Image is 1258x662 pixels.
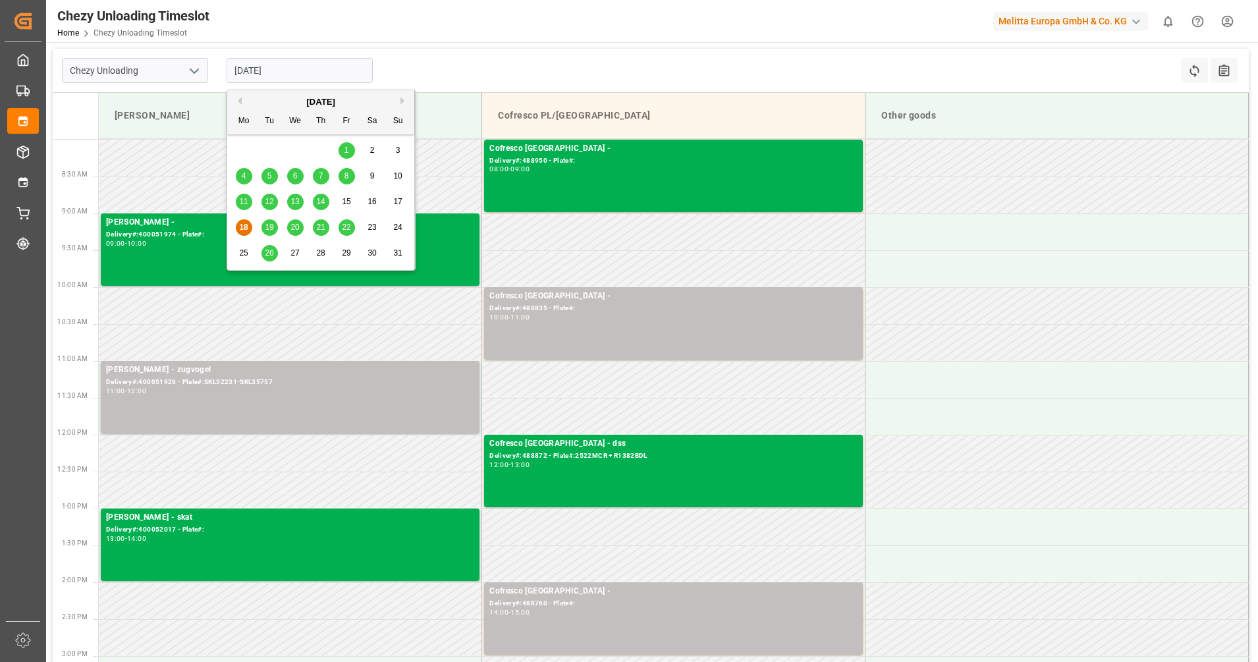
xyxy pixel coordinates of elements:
div: 12:00 [127,388,146,394]
span: 4 [242,171,246,180]
span: 2:30 PM [62,613,88,621]
span: 13 [290,197,299,206]
div: 13:00 [510,462,530,468]
span: 29 [342,248,350,258]
button: show 0 new notifications [1153,7,1183,36]
div: Choose Wednesday, August 27th, 2025 [287,245,304,262]
span: 14 [316,197,325,206]
span: 9 [370,171,375,180]
div: Choose Saturday, August 30th, 2025 [364,245,381,262]
div: - [508,462,510,468]
div: Choose Friday, August 15th, 2025 [339,194,355,210]
div: [PERSON_NAME] - [106,216,474,229]
div: 14:00 [127,536,146,541]
span: 27 [290,248,299,258]
div: 10:00 [127,240,146,246]
span: 8 [344,171,349,180]
div: Mo [236,113,252,130]
div: Choose Friday, August 1st, 2025 [339,142,355,159]
span: 10:00 AM [57,281,88,289]
div: Choose Friday, August 29th, 2025 [339,245,355,262]
span: 26 [265,248,273,258]
span: 1:30 PM [62,539,88,547]
div: - [125,240,127,246]
div: Choose Friday, August 8th, 2025 [339,168,355,184]
div: [PERSON_NAME] - zugvogel [106,364,474,377]
span: 5 [267,171,272,180]
span: 18 [239,223,248,232]
div: Choose Wednesday, August 6th, 2025 [287,168,304,184]
div: - [125,388,127,394]
div: Delivery#:400051974 - Plate#: [106,229,474,240]
div: Choose Sunday, August 24th, 2025 [390,219,406,236]
div: Delivery#:400051926 - Plate#:SKL52231-SKL35757 [106,377,474,388]
span: 24 [393,223,402,232]
div: 11:00 [106,388,125,394]
span: 6 [293,171,298,180]
div: Choose Sunday, August 31st, 2025 [390,245,406,262]
div: Choose Monday, August 11th, 2025 [236,194,252,210]
button: Next Month [400,97,408,105]
div: Choose Monday, August 25th, 2025 [236,245,252,262]
span: 2:00 PM [62,576,88,584]
span: 10 [393,171,402,180]
div: 15:00 [510,609,530,615]
input: Type to search/select [62,58,208,83]
div: Delivery#:400052017 - Plate#: [106,524,474,536]
div: Cofresco [GEOGRAPHIC_DATA] - [489,290,858,303]
span: 9:00 AM [62,207,88,215]
div: 09:00 [106,240,125,246]
span: 12 [265,197,273,206]
div: - [508,166,510,172]
span: 10:30 AM [57,318,88,325]
div: Th [313,113,329,130]
div: Delivery#:488835 - Plate#: [489,303,858,314]
span: 12:30 PM [57,466,88,473]
div: Choose Sunday, August 17th, 2025 [390,194,406,210]
div: Choose Friday, August 22nd, 2025 [339,219,355,236]
button: Melitta Europa GmbH & Co. KG [993,9,1153,34]
div: Choose Thursday, August 7th, 2025 [313,168,329,184]
span: 20 [290,223,299,232]
div: - [125,536,127,541]
div: Choose Wednesday, August 13th, 2025 [287,194,304,210]
div: Choose Saturday, August 2nd, 2025 [364,142,381,159]
div: Choose Thursday, August 14th, 2025 [313,194,329,210]
input: DD.MM.YYYY [227,58,373,83]
div: Choose Monday, August 18th, 2025 [236,219,252,236]
span: 15 [342,197,350,206]
span: 28 [316,248,325,258]
span: 12:00 PM [57,429,88,436]
button: Help Center [1183,7,1213,36]
div: Choose Sunday, August 10th, 2025 [390,168,406,184]
div: 14:00 [489,609,508,615]
span: 11:30 AM [57,392,88,399]
div: Choose Saturday, August 9th, 2025 [364,168,381,184]
span: 1 [344,146,349,155]
span: 11 [239,197,248,206]
div: Melitta Europa GmbH & Co. KG [993,12,1148,31]
span: 2 [370,146,375,155]
button: Previous Month [234,97,242,105]
span: 31 [393,248,402,258]
div: Delivery#:488950 - Plate#: [489,155,858,167]
div: Tu [261,113,278,130]
div: Cofresco PL/[GEOGRAPHIC_DATA] [493,103,854,128]
div: 09:00 [510,166,530,172]
span: 7 [319,171,323,180]
div: Delivery#:488760 - Plate#: [489,598,858,609]
div: Choose Thursday, August 21st, 2025 [313,219,329,236]
div: [DATE] [227,96,414,109]
span: 3 [396,146,400,155]
div: Choose Thursday, August 28th, 2025 [313,245,329,262]
div: 12:00 [489,462,508,468]
div: 08:00 [489,166,508,172]
div: Fr [339,113,355,130]
span: 1:00 PM [62,503,88,510]
div: Choose Monday, August 4th, 2025 [236,168,252,184]
div: Choose Saturday, August 16th, 2025 [364,194,381,210]
button: open menu [184,61,204,81]
span: 22 [342,223,350,232]
div: Choose Wednesday, August 20th, 2025 [287,219,304,236]
div: - [508,314,510,320]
